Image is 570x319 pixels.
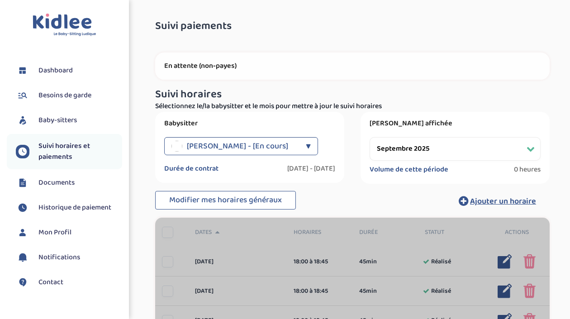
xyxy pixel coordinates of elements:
span: Notifications [38,252,80,263]
img: logo.svg [33,14,96,37]
p: En attente (non-payes) [164,62,541,71]
img: dashboard.svg [16,64,29,77]
img: babysitters.svg [16,114,29,127]
label: Durée de contrat [164,164,218,173]
img: documents.svg [16,176,29,190]
h3: Suivi horaires [155,89,550,100]
span: Suivi paiements [155,20,232,32]
label: [PERSON_NAME] affichée [370,119,541,128]
span: Historique de paiement [38,202,111,213]
label: Babysitter [164,119,335,128]
span: Suivi horaires et paiements [38,141,122,162]
div: ▼ [306,137,311,155]
span: Besoins de garde [38,90,91,101]
a: Besoins de garde [16,89,122,102]
a: Documents [16,176,122,190]
p: Sélectionnez le/la babysitter et le mois pour mettre à jour le suivi horaires [155,101,550,112]
span: Ajouter un horaire [470,195,536,208]
span: Dashboard [38,65,73,76]
img: suivihoraire.svg [16,201,29,214]
a: Dashboard [16,64,122,77]
img: notification.svg [16,251,29,264]
button: Ajouter un horaire [445,191,550,211]
span: 0 heures [514,165,541,174]
a: Baby-sitters [16,114,122,127]
span: Contact [38,277,63,288]
img: contact.svg [16,276,29,289]
label: Volume de cette période [370,165,448,174]
img: besoin.svg [16,89,29,102]
button: Modifier mes horaires généraux [155,191,296,210]
a: Contact [16,276,122,289]
span: Documents [38,177,75,188]
span: Mon Profil [38,227,71,238]
a: Suivi horaires et paiements [16,141,122,162]
a: Historique de paiement [16,201,122,214]
a: Notifications [16,251,122,264]
img: profil.svg [16,226,29,239]
span: Baby-sitters [38,115,77,126]
label: [DATE] - [DATE] [287,164,335,173]
span: [PERSON_NAME] - [En cours] [187,137,288,155]
img: suivihoraire.svg [16,145,29,158]
span: Modifier mes horaires généraux [169,194,282,206]
a: Mon Profil [16,226,122,239]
